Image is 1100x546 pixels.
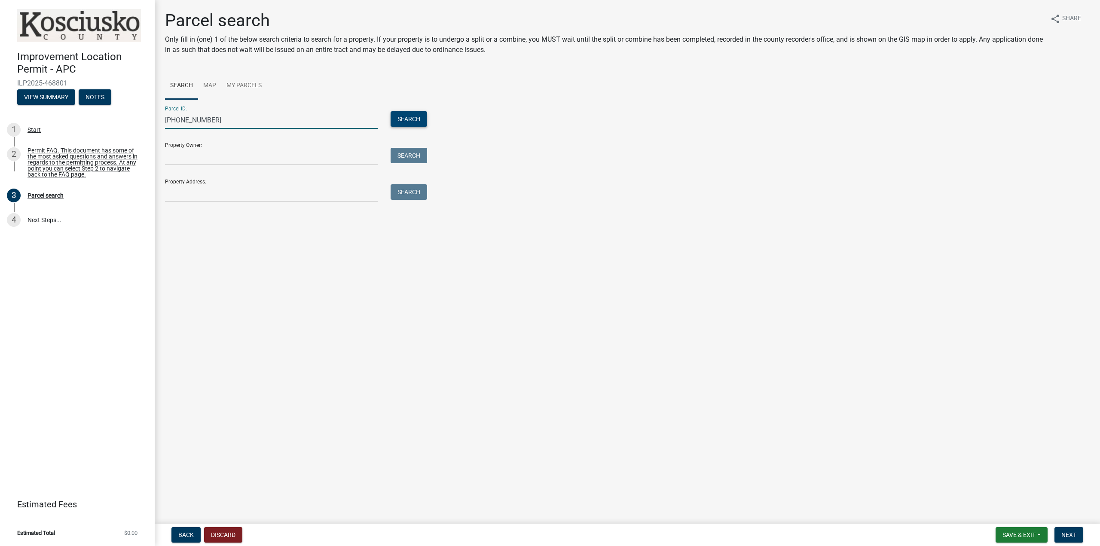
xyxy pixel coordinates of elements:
button: Back [171,527,201,543]
button: Search [391,148,427,163]
div: Permit FAQ. This document has some of the most asked questions and answers in regards to the perm... [27,147,141,177]
div: 1 [7,123,21,137]
button: Discard [204,527,242,543]
span: $0.00 [124,530,137,536]
div: 2 [7,147,21,161]
div: Start [27,127,41,133]
h4: Improvement Location Permit - APC [17,51,148,76]
a: My Parcels [221,72,267,100]
button: Next [1054,527,1083,543]
wm-modal-confirm: Summary [17,94,75,101]
wm-modal-confirm: Notes [79,94,111,101]
button: Search [391,184,427,200]
button: Notes [79,89,111,105]
a: Estimated Fees [7,496,141,513]
div: Parcel search [27,192,64,198]
a: Search [165,72,198,100]
img: Kosciusko County, Indiana [17,9,141,42]
span: Estimated Total [17,530,55,536]
button: Search [391,111,427,127]
div: 3 [7,189,21,202]
p: Only fill in (one) 1 of the below search criteria to search for a property. If your property is t... [165,34,1043,55]
span: ILP2025-468801 [17,79,137,87]
span: Save & Exit [1002,531,1036,538]
span: Share [1062,14,1081,24]
button: View Summary [17,89,75,105]
a: Map [198,72,221,100]
span: Next [1061,531,1076,538]
button: shareShare [1043,10,1088,27]
i: share [1050,14,1060,24]
div: 4 [7,213,21,227]
button: Save & Exit [996,527,1048,543]
h1: Parcel search [165,10,1043,31]
span: Back [178,531,194,538]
